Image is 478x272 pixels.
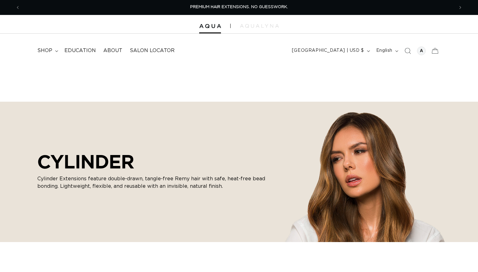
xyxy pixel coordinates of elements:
span: Education [64,47,96,54]
h2: CYLINDER [37,151,274,172]
button: Next announcement [453,2,467,13]
button: English [373,45,401,57]
span: shop [37,47,52,54]
img: aqualyna.com [240,24,279,28]
a: Education [61,44,100,58]
span: English [376,47,392,54]
button: Previous announcement [11,2,25,13]
img: Aqua Hair Extensions [199,24,221,28]
span: Salon Locator [130,47,175,54]
a: About [100,44,126,58]
span: PREMIUM HAIR EXTENSIONS. NO GUESSWORK. [190,5,288,9]
summary: shop [34,44,61,58]
p: Cylinder Extensions feature double-drawn, tangle-free Remy hair with safe, heat-free bead bonding... [37,175,274,190]
span: [GEOGRAPHIC_DATA] | USD $ [292,47,364,54]
summary: Search [401,44,415,58]
a: Salon Locator [126,44,178,58]
button: [GEOGRAPHIC_DATA] | USD $ [288,45,373,57]
span: About [103,47,122,54]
